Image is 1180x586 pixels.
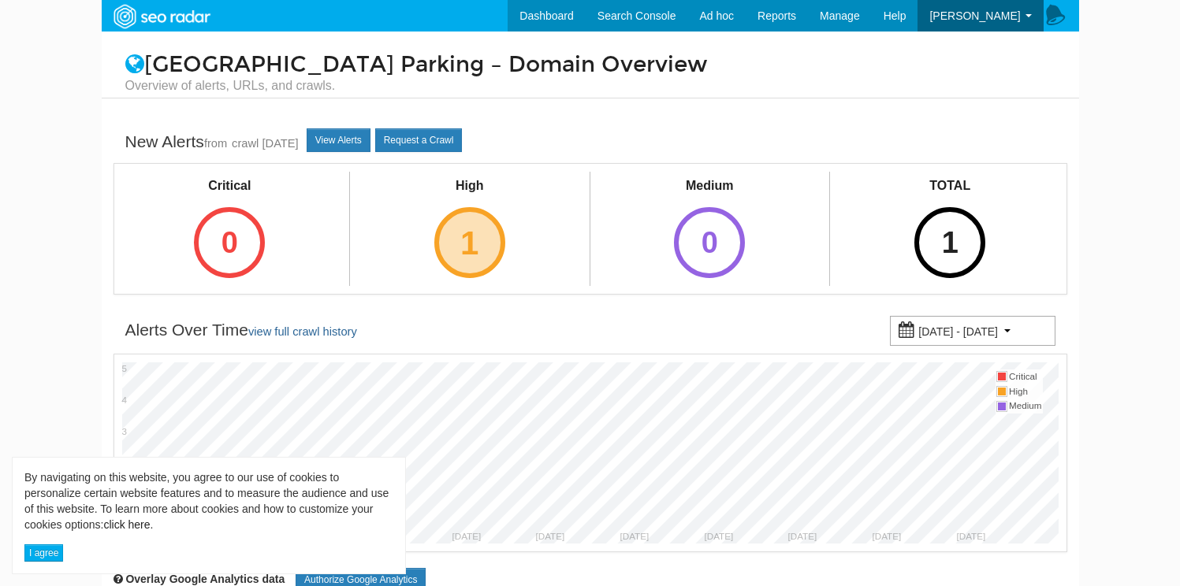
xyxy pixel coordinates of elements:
div: By navigating on this website, you agree to our use of cookies to personalize certain website fea... [24,469,393,532]
a: Request a Crawl [375,128,463,152]
span: Reports [758,9,796,22]
span: Manage [820,9,860,22]
span: Ad hoc [699,9,734,22]
small: from [204,137,227,150]
div: Medium [660,177,759,195]
div: Critical [180,177,279,195]
div: 0 [194,207,265,278]
div: 1 [914,207,985,278]
a: view full crawl history [248,325,357,338]
img: SEORadar [107,2,216,31]
small: Overview of alerts, URLs, and crawls. [125,77,1055,95]
small: [DATE] - [DATE] [918,325,998,338]
td: High [1008,384,1042,399]
td: Critical [1008,369,1042,384]
span: Help [884,9,906,22]
a: click here [103,518,150,531]
span: Help [140,11,172,25]
span: [PERSON_NAME] [929,9,1020,22]
td: Medium [1008,399,1042,414]
a: View Alerts [307,128,370,152]
div: 1 [434,207,505,278]
div: Alerts Over Time [125,318,357,343]
h1: [GEOGRAPHIC_DATA] Parking – Domain Overview [114,53,1067,95]
div: New Alerts [125,130,299,155]
div: High [420,177,519,195]
div: TOTAL [900,177,999,195]
div: 0 [674,207,745,278]
button: I agree [24,544,63,562]
span: Overlay chart with Google Analytics data [125,573,285,585]
a: crawl [DATE] [232,137,299,150]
